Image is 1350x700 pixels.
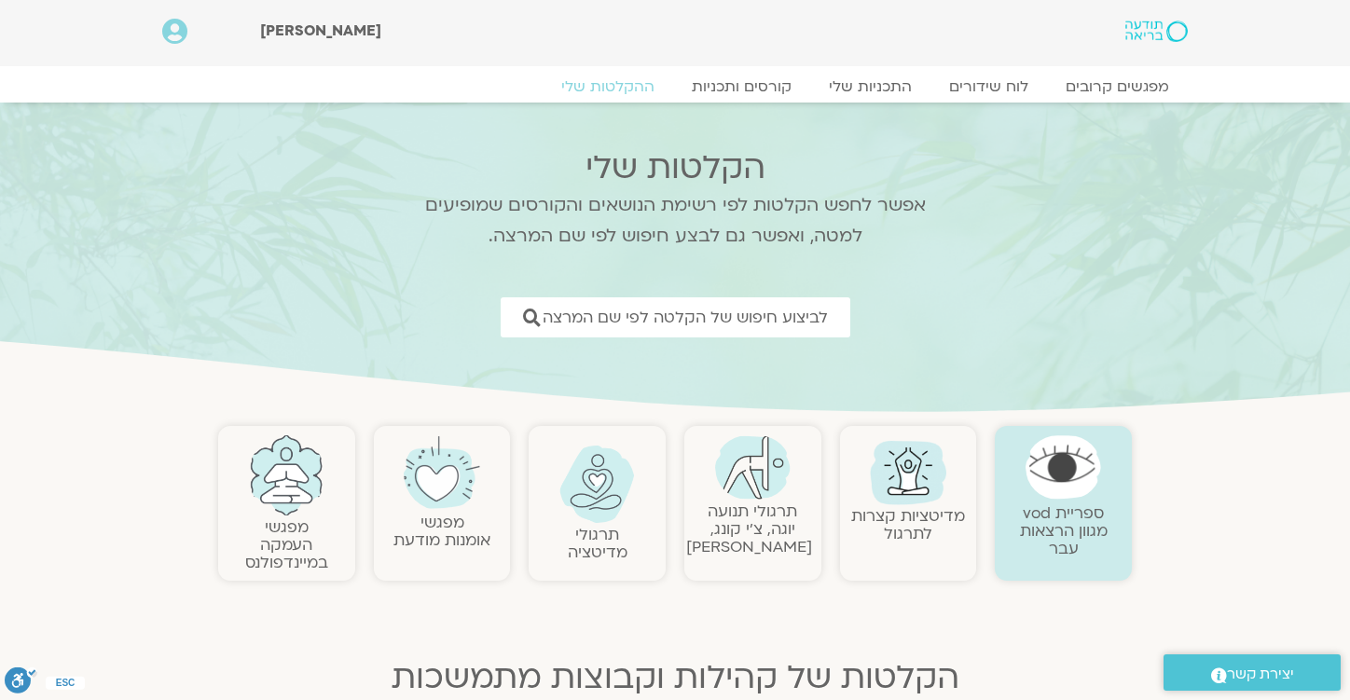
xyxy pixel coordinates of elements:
[543,309,828,326] span: לביצוע חיפוש של הקלטה לפי שם המרצה
[400,190,950,252] p: אפשר לחפש הקלטות לפי רשימת הנושאים והקורסים שמופיעים למטה, ואפשר גם לבצע חיפוש לפי שם המרצה.
[1020,502,1108,559] a: ספריית vodמגוון הרצאות עבר
[1227,662,1294,687] span: יצירת קשר
[1047,77,1188,96] a: מפגשים קרובים
[218,659,1132,696] h2: הקלטות של קהילות וקבוצות מתמשכות
[543,77,673,96] a: ההקלטות שלי
[245,516,328,573] a: מפגשיהעמקה במיינדפולנס
[162,77,1188,96] nav: Menu
[851,505,965,544] a: מדיטציות קצרות לתרגול
[686,501,812,557] a: תרגולי תנועהיוגה, צ׳י קונג, [PERSON_NAME]
[673,77,810,96] a: קורסים ותכניות
[400,149,950,186] h2: הקלטות שלי
[568,524,627,563] a: תרגולימדיטציה
[260,21,381,41] span: [PERSON_NAME]
[393,512,490,551] a: מפגשיאומנות מודעת
[501,297,850,337] a: לביצוע חיפוש של הקלטה לפי שם המרצה
[810,77,930,96] a: התכניות שלי
[1164,654,1341,691] a: יצירת קשר
[930,77,1047,96] a: לוח שידורים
